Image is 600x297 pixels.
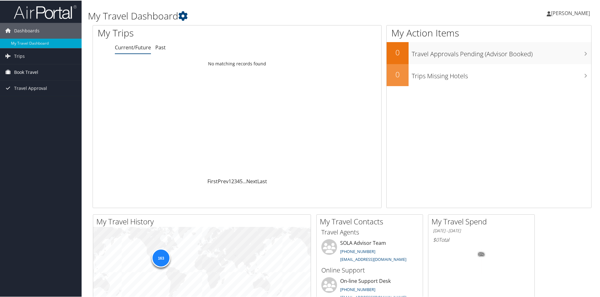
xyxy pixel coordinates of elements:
a: Past [155,43,166,50]
h6: [DATE] - [DATE] [433,227,530,233]
img: airportal-logo.png [14,4,77,19]
span: Travel Approval [14,80,47,96]
h1: My Action Items [387,26,591,39]
a: 3 [234,177,237,184]
h6: Total [433,236,530,243]
tspan: 0% [479,252,484,256]
a: 1 [228,177,231,184]
span: Book Travel [14,64,38,80]
a: 4 [237,177,240,184]
span: … [243,177,246,184]
span: Dashboards [14,22,40,38]
div: 163 [152,248,170,267]
td: No matching records found [93,58,381,69]
span: $0 [433,236,439,243]
span: Trips [14,48,25,63]
li: SOLA Advisor Team [318,239,421,264]
a: [EMAIL_ADDRESS][DOMAIN_NAME] [340,256,406,261]
a: Current/Future [115,43,151,50]
a: 2 [231,177,234,184]
a: [PHONE_NUMBER] [340,286,375,292]
span: [PERSON_NAME] [551,9,590,16]
a: Next [246,177,257,184]
h1: My Travel Dashboard [88,9,427,22]
a: 5 [240,177,243,184]
a: Prev [218,177,228,184]
h3: Travel Approvals Pending (Advisor Booked) [412,46,591,58]
h3: Trips Missing Hotels [412,68,591,80]
h1: My Trips [98,26,256,39]
h2: 0 [387,69,409,79]
h3: Online Support [321,265,418,274]
a: 0Trips Missing Hotels [387,63,591,85]
h2: My Travel Spend [431,216,534,226]
h2: My Travel Contacts [320,216,423,226]
a: [PHONE_NUMBER] [340,248,375,254]
h2: 0 [387,47,409,57]
a: First [207,177,218,184]
a: [PERSON_NAME] [547,3,596,22]
a: 0Travel Approvals Pending (Advisor Booked) [387,41,591,63]
a: Last [257,177,267,184]
h3: Travel Agents [321,227,418,236]
h2: My Travel History [96,216,311,226]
